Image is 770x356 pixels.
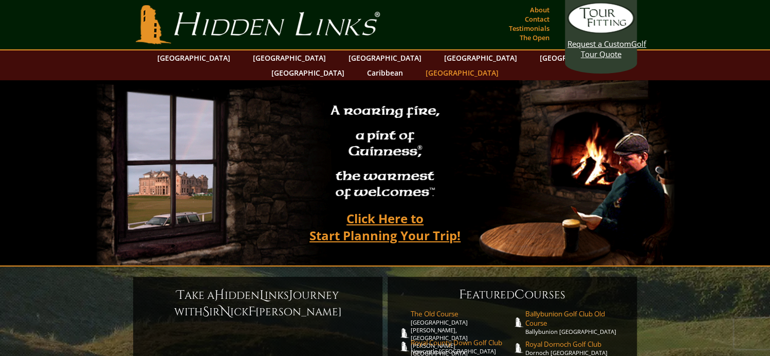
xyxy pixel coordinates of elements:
a: Royal County Down Golf ClubNewcastle [GEOGRAPHIC_DATA] [411,338,512,355]
a: Click Here toStart Planning Your Trip! [299,206,471,247]
span: N [220,304,230,320]
a: [GEOGRAPHIC_DATA] [343,50,427,65]
span: F [248,304,255,320]
a: Request a CustomGolf Tour Quote [567,3,634,59]
span: J [289,287,293,304]
a: [GEOGRAPHIC_DATA] [266,65,350,80]
h6: ake a idden inks ourney with ir ick [PERSON_NAME] [143,287,372,320]
span: F [459,287,466,303]
span: C [515,287,525,303]
a: The Open [517,30,552,45]
span: Royal Dornoch Golf Club [525,340,627,349]
span: S [203,304,209,320]
a: [GEOGRAPHIC_DATA] [152,50,235,65]
span: The Old Course [411,309,512,318]
a: About [527,3,552,17]
span: Request a Custom [567,39,631,49]
a: [GEOGRAPHIC_DATA] [439,50,522,65]
span: L [260,287,265,304]
a: Ballybunion Golf Club Old CourseBallybunion [GEOGRAPHIC_DATA] [525,309,627,335]
span: Royal County Down Golf Club [411,338,512,347]
h2: A roaring fire, a pint of Guinness , the warmest of welcomes™. [324,98,446,206]
a: [GEOGRAPHIC_DATA] [248,50,331,65]
a: Contact [522,12,552,26]
a: Caribbean [362,65,408,80]
span: T [177,287,185,304]
a: [GEOGRAPHIC_DATA] [420,65,504,80]
a: Testimonials [506,21,552,35]
h6: eatured ourses [398,287,627,303]
span: Ballybunion Golf Club Old Course [525,309,627,328]
span: H [214,287,225,304]
a: [GEOGRAPHIC_DATA] [535,50,618,65]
